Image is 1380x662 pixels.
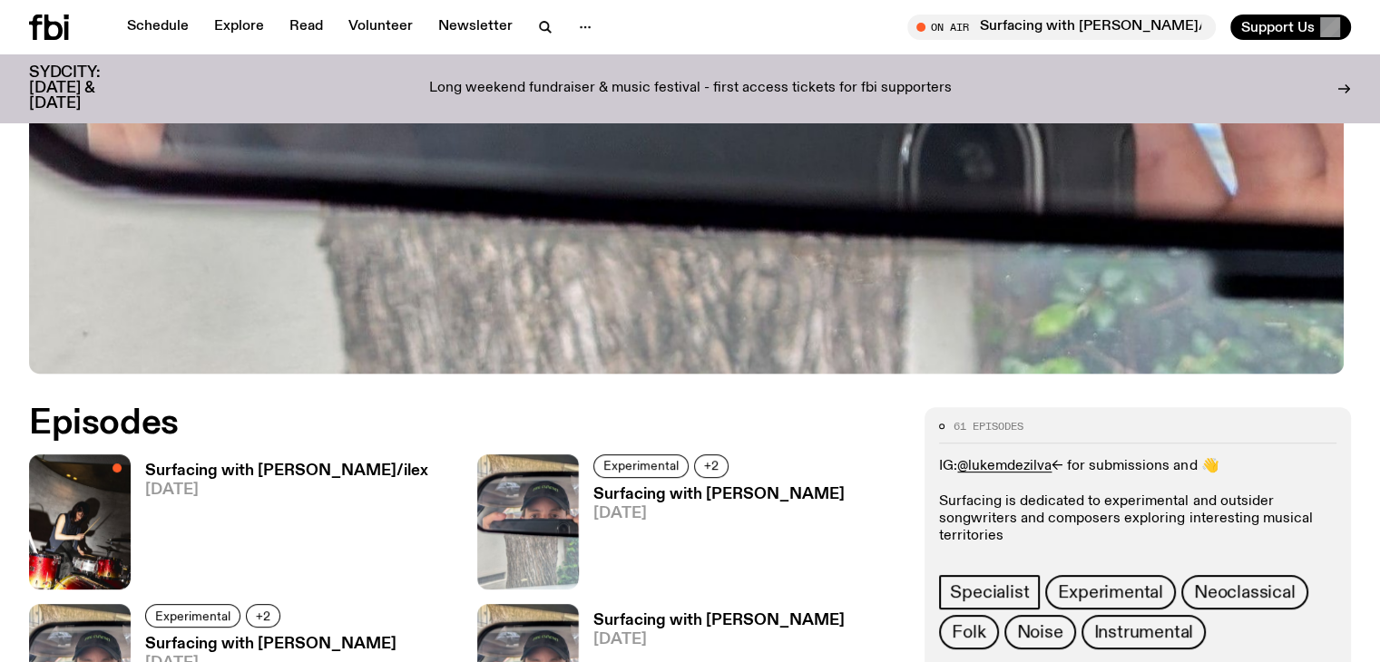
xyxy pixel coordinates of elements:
[1181,575,1308,609] a: Neoclassical
[603,459,679,472] span: Experimental
[145,604,240,628] a: Experimental
[939,615,998,649] a: Folk
[957,459,1052,473] a: @lukemdezilva
[1194,582,1296,602] span: Neoclassical
[579,487,845,589] a: Surfacing with [PERSON_NAME][DATE]
[1017,622,1063,642] span: Noise
[939,458,1336,545] p: IG: <- for submissions and 👋 Surfacing is dedicated to experimental and outsider songwriters and ...
[950,582,1029,602] span: Specialist
[203,15,275,40] a: Explore
[952,622,985,642] span: Folk
[593,487,845,502] h3: Surfacing with [PERSON_NAME]
[279,15,334,40] a: Read
[1230,15,1351,40] button: Support Us
[427,15,524,40] a: Newsletter
[593,506,845,521] span: [DATE]
[29,407,903,440] h2: Episodes
[704,459,719,472] span: +2
[1058,582,1163,602] span: Experimental
[593,613,845,628] h3: Surfacing with [PERSON_NAME]
[246,604,280,628] button: +2
[694,454,729,478] button: +2
[1045,575,1176,609] a: Experimental
[338,15,424,40] a: Volunteer
[145,637,396,652] h3: Surfacing with [PERSON_NAME]
[256,608,270,622] span: +2
[131,463,428,589] a: Surfacing with [PERSON_NAME]/ilex[DATE]
[1241,19,1315,35] span: Support Us
[145,463,428,479] h3: Surfacing with [PERSON_NAME]/ilex
[1004,615,1076,649] a: Noise
[593,632,845,647] span: [DATE]
[116,15,200,40] a: Schedule
[907,15,1216,40] button: On AirSurfacing with [PERSON_NAME]/ilex
[954,422,1023,432] span: 61 episodes
[29,454,131,589] img: Image by Billy Zammit
[939,575,1040,609] a: Specialist
[155,608,230,622] span: Experimental
[29,65,145,112] h3: SYDCITY: [DATE] & [DATE]
[145,482,428,498] span: [DATE]
[1081,615,1207,649] a: Instrumental
[593,454,689,478] a: Experimental
[429,81,952,97] p: Long weekend fundraiser & music festival - first access tickets for fbi supporters
[1094,622,1194,642] span: Instrumental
